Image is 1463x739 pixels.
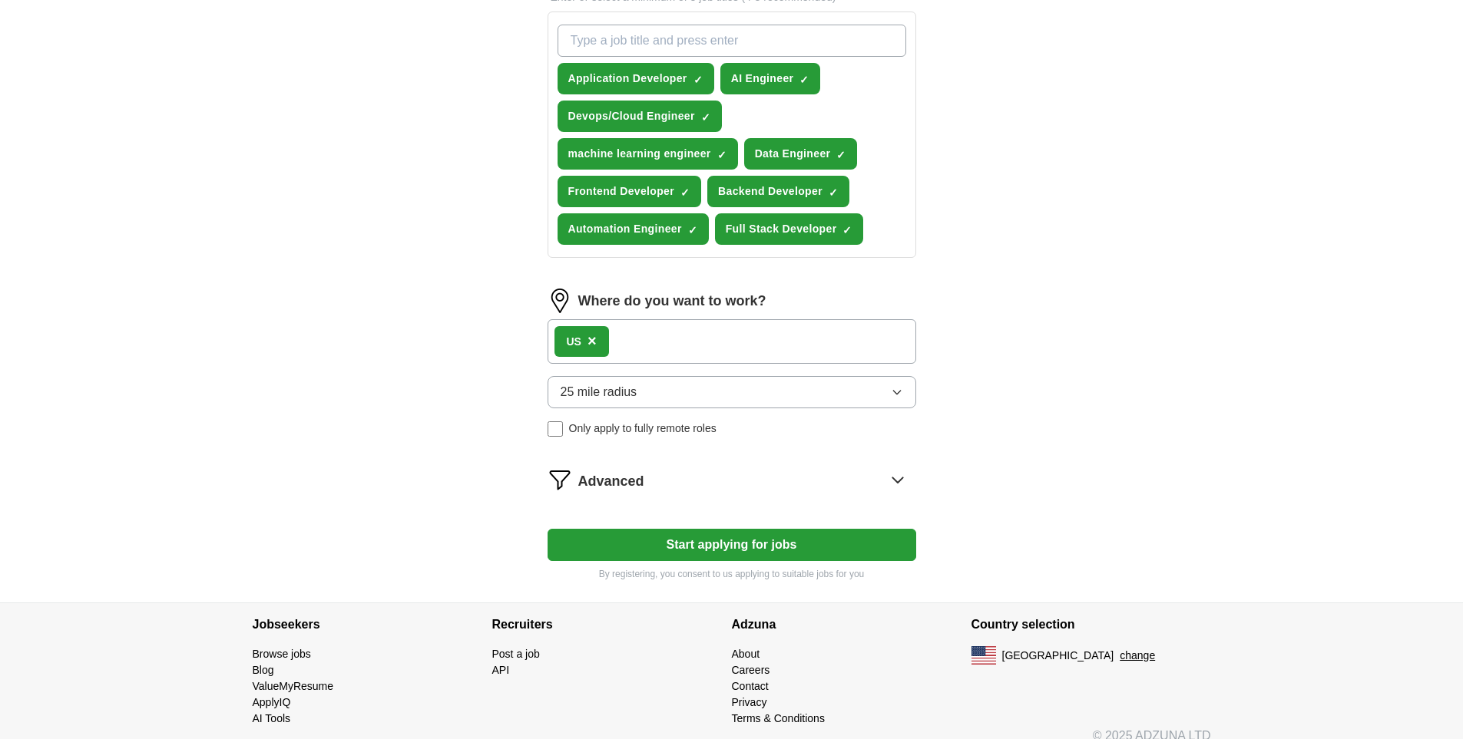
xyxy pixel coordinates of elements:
[744,138,858,170] button: Data Engineer✓
[718,183,823,200] span: Backend Developer
[561,383,637,401] span: 25 mile radius
[548,467,572,492] img: filter
[578,471,644,492] span: Advanced
[558,25,906,57] input: Type a job title and press enter
[253,696,291,708] a: ApplyIQ
[253,712,291,724] a: AI Tools
[568,183,675,200] span: Frontend Developer
[492,648,540,660] a: Post a job
[971,603,1211,646] h4: Country selection
[732,664,770,676] a: Careers
[680,186,690,199] span: ✓
[578,291,766,312] label: Where do you want to work?
[726,221,837,237] span: Full Stack Developer
[829,186,838,199] span: ✓
[568,221,682,237] span: Automation Engineer
[732,696,767,708] a: Privacy
[253,680,334,692] a: ValueMyResume
[548,529,916,561] button: Start applying for jobs
[715,213,864,245] button: Full Stack Developer✓
[558,138,738,170] button: machine learning engineer✓
[569,421,717,437] span: Only apply to fully remote roles
[836,149,846,161] span: ✓
[492,664,510,676] a: API
[971,646,996,665] img: US flag
[732,712,825,724] a: Terms & Conditions
[1120,648,1155,664] button: change
[732,648,760,660] a: About
[548,289,572,313] img: location.png
[799,74,809,86] span: ✓
[568,108,695,124] span: Devops/Cloud Engineer
[568,146,711,162] span: machine learning engineer
[688,224,697,236] span: ✓
[568,71,687,87] span: Application Developer
[755,146,831,162] span: Data Engineer
[548,376,916,408] button: 25 mile radius
[253,648,311,660] a: Browse jobs
[558,213,709,245] button: Automation Engineer✓
[548,567,916,581] p: By registering, you consent to us applying to suitable jobs for you
[731,71,794,87] span: AI Engineer
[548,421,563,437] input: Only apply to fully remote roles
[558,101,722,132] button: Devops/Cloud Engineer✓
[558,176,702,207] button: Frontend Developer✓
[558,63,714,94] button: Application Developer✓
[588,332,597,349] span: ×
[717,149,727,161] span: ✓
[253,664,274,676] a: Blog
[567,334,581,350] div: US
[1002,648,1114,664] span: [GEOGRAPHIC_DATA]
[707,176,849,207] button: Backend Developer✓
[701,111,710,124] span: ✓
[842,224,852,236] span: ✓
[588,330,597,353] button: ×
[720,63,821,94] button: AI Engineer✓
[732,680,769,692] a: Contact
[693,74,703,86] span: ✓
